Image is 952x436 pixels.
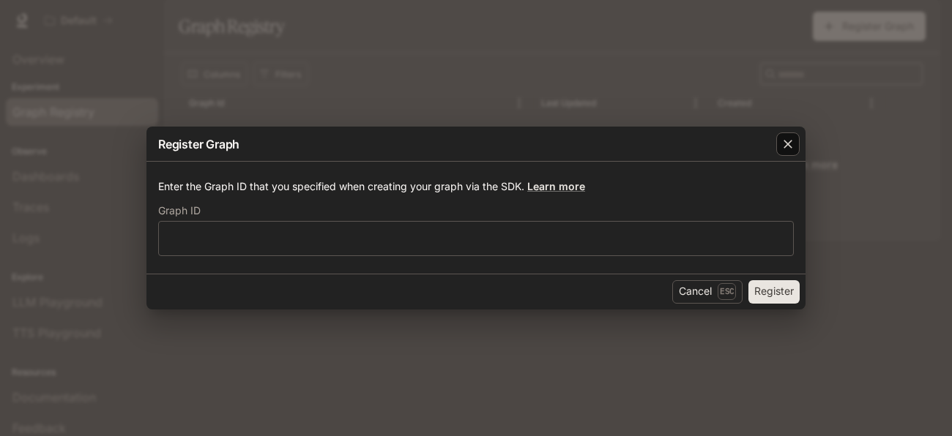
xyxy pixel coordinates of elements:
p: Register Graph [158,135,239,153]
p: Esc [718,283,736,299]
p: Enter the Graph ID that you specified when creating your graph via the SDK. [158,179,794,194]
button: CancelEsc [672,280,743,304]
button: Register [748,280,800,304]
p: Graph ID [158,206,201,216]
a: Learn more [527,180,585,192]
